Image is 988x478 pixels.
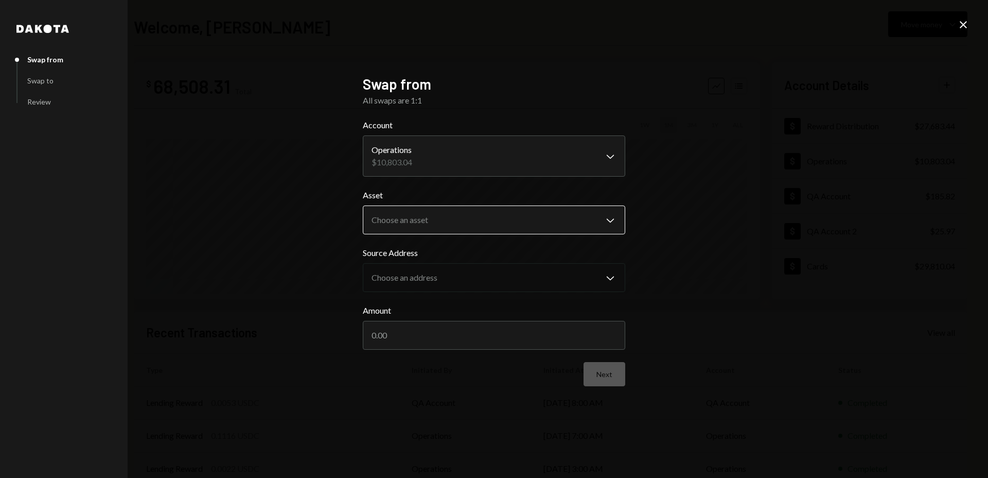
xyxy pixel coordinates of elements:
[363,94,625,107] div: All swaps are 1:1
[363,321,625,350] input: 0.00
[363,263,625,292] button: Source Address
[363,304,625,317] label: Amount
[363,247,625,259] label: Source Address
[363,135,625,177] button: Account
[27,97,51,106] div: Review
[363,74,625,94] h2: Swap from
[27,55,63,64] div: Swap from
[27,76,54,85] div: Swap to
[363,206,625,234] button: Asset
[363,189,625,201] label: Asset
[363,119,625,131] label: Account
